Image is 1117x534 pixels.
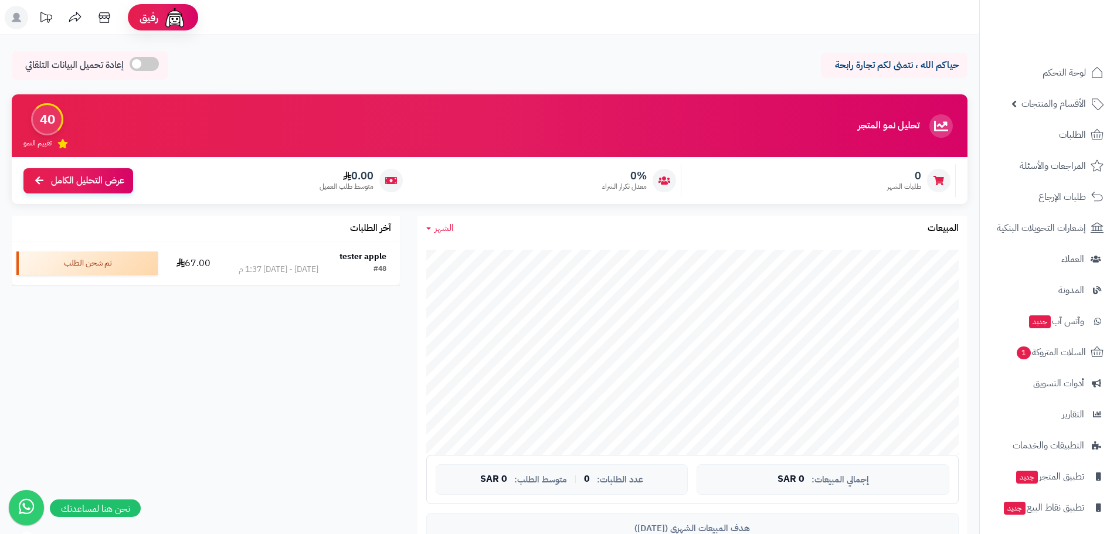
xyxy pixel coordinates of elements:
[574,475,577,484] span: |
[987,121,1110,149] a: الطلبات
[1043,64,1086,81] span: لوحة التحكم
[1062,406,1084,423] span: التقارير
[928,223,959,234] h3: المبيعات
[140,11,158,25] span: رفيق
[51,174,124,188] span: عرض التحليل الكامل
[602,182,647,192] span: معدل تكرار الشراء
[320,182,374,192] span: متوسط طلب العميل
[1029,315,1051,328] span: جديد
[163,6,186,29] img: ai-face.png
[1003,499,1084,516] span: تطبيق نقاط البيع
[1013,437,1084,454] span: التطبيقات والخدمات
[350,223,391,234] h3: آخر الطلبات
[1020,158,1086,174] span: المراجعات والأسئلة
[602,169,647,182] span: 0%
[584,474,590,485] span: 0
[1033,375,1084,392] span: أدوات التسويق
[1059,127,1086,143] span: الطلبات
[31,6,60,32] a: تحديثات المنصة
[858,121,919,131] h3: تحليل نمو المتجر
[339,250,386,263] strong: tester apple
[830,59,959,72] p: حياكم الله ، نتمنى لكم تجارة رابحة
[987,307,1110,335] a: وآتس آبجديد
[812,475,869,485] span: إجمالي المبيعات:
[1028,313,1084,329] span: وآتس آب
[239,264,318,275] div: [DATE] - [DATE] 1:37 م
[1037,11,1106,36] img: logo-2.png
[1061,251,1084,267] span: العملاء
[987,462,1110,491] a: تطبيق المتجرجديد
[480,474,507,485] span: 0 SAR
[987,369,1110,397] a: أدوات التسويق
[987,214,1110,242] a: إشعارات التحويلات البنكية
[25,59,124,72] span: إعادة تحميل البيانات التلقائي
[987,400,1110,428] a: التقارير
[434,221,454,235] span: الشهر
[1016,344,1086,360] span: السلات المتروكة
[16,251,158,275] div: تم شحن الطلب
[1015,468,1084,485] span: تطبيق المتجر
[514,475,567,485] span: متوسط الطلب:
[1021,96,1086,112] span: الأقسام والمنتجات
[426,222,454,235] a: الشهر
[987,494,1110,522] a: تطبيق نقاط البيعجديد
[23,168,133,193] a: عرض التحليل الكامل
[1016,346,1031,360] span: 1
[374,264,386,275] div: #48
[162,242,226,285] td: 67.00
[997,220,1086,236] span: إشعارات التحويلات البنكية
[1016,471,1038,484] span: جديد
[320,169,374,182] span: 0.00
[778,474,804,485] span: 0 SAR
[887,182,921,192] span: طلبات الشهر
[987,183,1110,211] a: طلبات الإرجاع
[23,138,52,148] span: تقييم النمو
[987,152,1110,180] a: المراجعات والأسئلة
[1004,502,1026,515] span: جديد
[987,431,1110,460] a: التطبيقات والخدمات
[987,59,1110,87] a: لوحة التحكم
[987,276,1110,304] a: المدونة
[1058,282,1084,298] span: المدونة
[987,245,1110,273] a: العملاء
[887,169,921,182] span: 0
[597,475,643,485] span: عدد الطلبات:
[987,338,1110,366] a: السلات المتروكة1
[1038,189,1086,205] span: طلبات الإرجاع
